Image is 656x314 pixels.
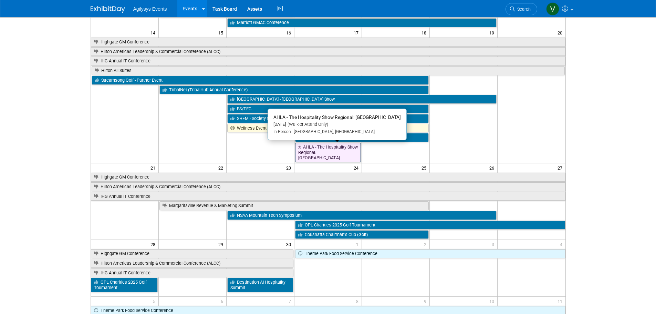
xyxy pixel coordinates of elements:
span: 22 [218,163,226,172]
a: Theme Park Food Service Conference [295,249,565,258]
a: FS/TEC [227,104,429,113]
a: Destination AI Hospitality Summit [227,278,293,292]
span: [GEOGRAPHIC_DATA], [GEOGRAPHIC_DATA] [291,129,375,134]
span: 23 [285,163,294,172]
span: 17 [353,28,362,37]
span: 10 [489,297,497,305]
span: 4 [559,240,565,249]
span: 26 [489,163,497,172]
a: Hilton Americas Leadership & Commercial Conference (ALCC) [91,182,565,191]
a: Highgate GM Conference [91,249,293,258]
span: 20 [557,28,565,37]
span: 15 [218,28,226,37]
span: 19 [489,28,497,37]
span: 7 [288,297,294,305]
span: 27 [557,163,565,172]
span: 28 [150,240,158,249]
span: In-Person [273,129,291,134]
a: Marriott GMAC Conference [227,18,497,27]
a: IHG Annual IT Conference [91,192,565,201]
a: Highgate GM Conference [91,173,565,182]
a: OPL Charities 2025 Golf Tournament [295,221,565,230]
span: 9 [423,297,429,305]
a: IHG Annual IT Conference [91,269,293,277]
span: 16 [285,28,294,37]
img: Vaitiare Munoz [546,2,559,16]
span: 18 [421,28,429,37]
span: 3 [491,240,497,249]
span: Agilysys Events [133,6,167,12]
a: Hilton Americas Leadership & Commercial Conference (ALCC) [91,259,293,268]
span: 25 [421,163,429,172]
a: OPL Charities 2025 Golf Tournament [91,278,158,292]
span: 6 [220,297,226,305]
a: AHLA - The Hospitality Show Regional: [GEOGRAPHIC_DATA] [295,143,361,162]
a: TribalNet (TribalHub Annual Conference) [159,85,429,94]
span: 2 [423,240,429,249]
span: Search [515,7,531,12]
a: Wellness Event Sponsorship 2025 [227,124,429,133]
a: Hilton Americas Leadership & Commercial Conference (ALCC) [91,47,565,56]
a: Highgate GM Conference [91,38,565,47]
a: NSAA Mountain Tech Symposium [227,211,497,220]
span: 11 [557,297,565,305]
span: 1 [355,240,362,249]
span: (Walk or Attend Only) [286,122,328,127]
a: SHFM - Society for Hospitality Foodservice Management 2025 [227,114,429,123]
a: Streamsong Golf - Partner Event [92,76,429,85]
a: Coushatta Chairman’s Cup (Golf) [295,230,429,239]
span: 8 [355,297,362,305]
span: 30 [285,240,294,249]
a: [GEOGRAPHIC_DATA] - [GEOGRAPHIC_DATA] Show [227,95,497,104]
span: AHLA - The Hospitality Show Regional: [GEOGRAPHIC_DATA] [273,114,401,120]
div: [DATE] [273,122,401,128]
span: 5 [152,297,158,305]
span: 29 [218,240,226,249]
a: Search [506,3,537,15]
a: IHG Annual IT Conference [91,57,565,65]
span: 14 [150,28,158,37]
span: 21 [150,163,158,172]
a: Margaritaville Revenue & Marketing Summit [159,201,429,210]
span: 24 [353,163,362,172]
img: ExhibitDay [91,6,125,13]
a: Hilton All Suites [92,66,565,75]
